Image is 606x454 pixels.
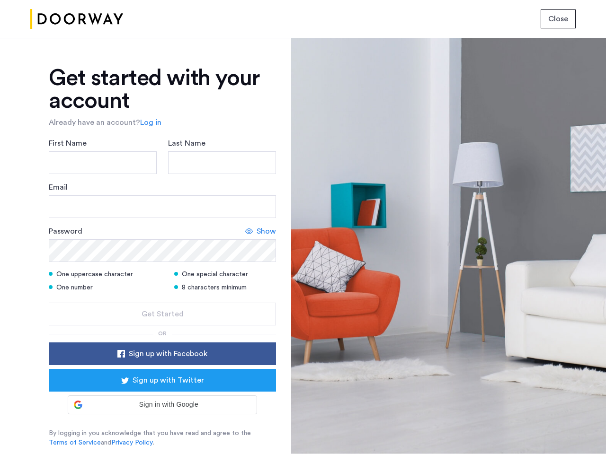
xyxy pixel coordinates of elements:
label: Password [49,226,82,237]
span: or [158,331,167,336]
a: Privacy Policy [111,438,153,447]
img: logo [30,1,123,37]
span: Close [548,13,568,25]
label: Last Name [168,138,205,149]
a: Terms of Service [49,438,101,447]
h1: Get started with your account [49,67,276,112]
span: Sign up with Facebook [129,348,207,359]
span: Sign in with Google [86,400,251,410]
button: button [49,369,276,392]
button: button [49,342,276,365]
a: Log in [140,117,161,128]
button: button [541,9,576,28]
div: One uppercase character [49,270,162,279]
span: Show [257,226,276,237]
label: First Name [49,138,87,149]
span: Get Started [142,308,184,320]
button: button [49,303,276,325]
p: By logging in you acknowledge that you have read and agree to the and . [49,428,276,447]
div: One number [49,283,162,292]
div: 8 characters minimum [174,283,276,292]
span: Already have an account? [49,119,140,126]
div: One special character [174,270,276,279]
div: Sign in with Google [68,395,257,414]
label: Email [49,182,68,193]
span: Sign up with Twitter [133,375,204,386]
